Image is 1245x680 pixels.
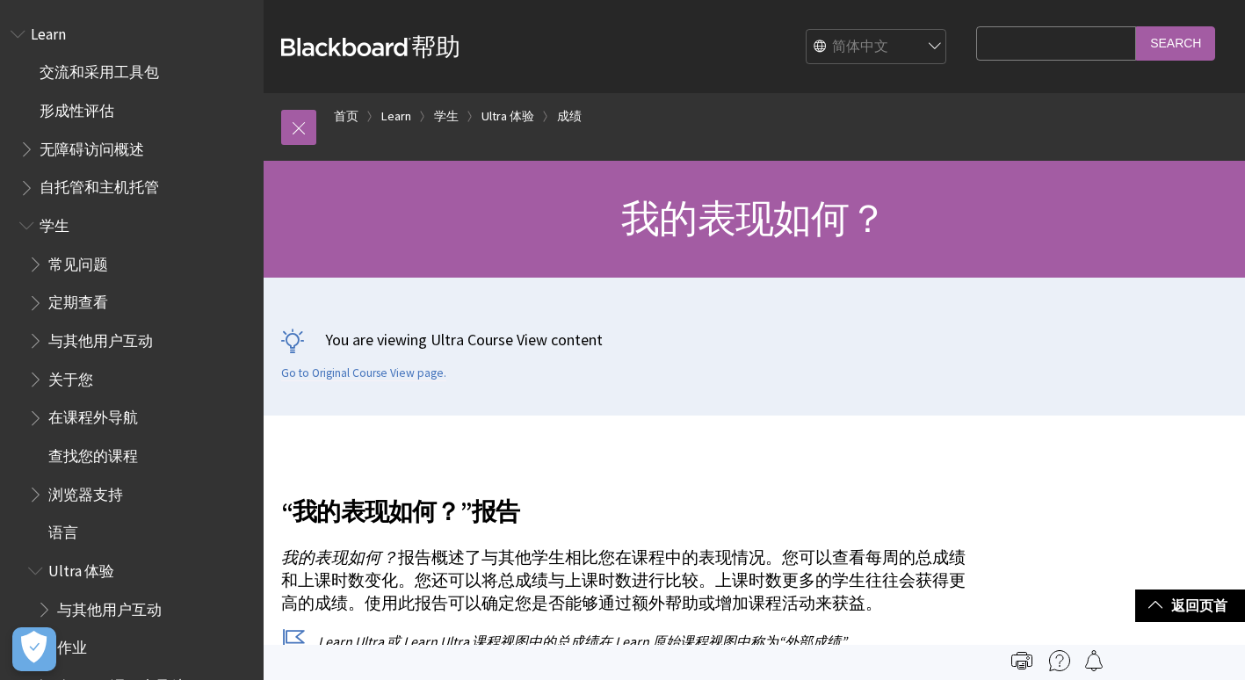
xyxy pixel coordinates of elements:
select: Site Language Selector [807,30,947,65]
input: Search [1136,26,1215,61]
span: 无障碍访问概述 [40,134,144,158]
span: 在课程外导航 [48,403,138,427]
span: 作业 [57,633,87,657]
a: 成绩 [557,105,582,127]
span: 浏览器支持 [48,480,123,503]
span: 定期查看 [48,288,108,312]
a: 返回页首 [1135,590,1245,622]
img: More help [1049,650,1070,671]
span: 学生 [40,211,69,235]
span: Learn [31,19,66,43]
a: Blackboard帮助 [281,31,460,62]
span: 查找您的课程 [48,441,138,465]
img: Follow this page [1083,650,1104,671]
span: 我的表现如何？ [281,547,398,568]
span: 与其他用户互动 [57,595,162,619]
span: 语言 [48,518,78,542]
a: Go to Original Course View page. [281,365,446,381]
img: Print [1011,650,1032,671]
span: 自托管和主机托管 [40,173,159,197]
span: Ultra 体验 [48,556,114,580]
p: You are viewing Ultra Course View content [281,329,1227,351]
a: 首页 [334,105,358,127]
strong: Blackboard [281,38,411,56]
a: Ultra 体验 [481,105,534,127]
span: 常见问题 [48,250,108,273]
a: 学生 [434,105,459,127]
button: Open Preferences [12,627,56,671]
p: Learn Ultra 或 Learn Ultra 课程视图中的总成绩在 Learn 原始课程视图中称为“外部成绩”。 [281,632,967,651]
a: Learn [381,105,411,127]
span: 形成性评估 [40,96,114,119]
span: 与其他用户互动 [48,326,153,350]
h2: “我的表现如何？”报告 [281,472,967,530]
span: 我的表现如何？ [621,194,887,242]
p: 报告概述了与其他学生相比您在课程中的表现情况。您可以查看每周的总成绩和上课时数变化。您还可以将总成绩与上课时数进行比较。上课时数更多的学生往往会获得更高的成绩。使用此报告可以确定您是否能够通过额... [281,546,967,616]
span: 交流和采用工具包 [40,58,159,82]
span: 关于您 [48,365,93,388]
